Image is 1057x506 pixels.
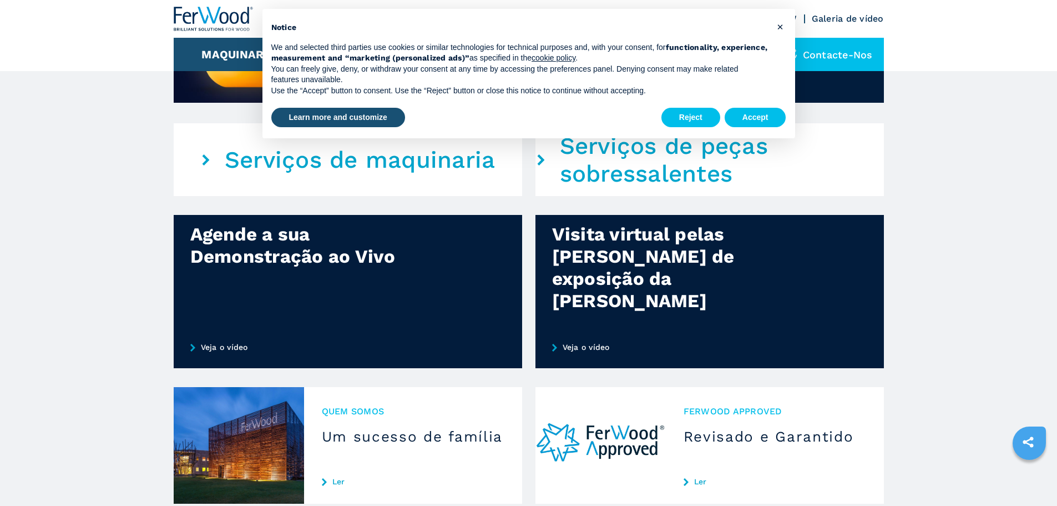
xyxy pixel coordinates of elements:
[661,108,720,128] button: Reject
[684,405,866,418] span: Ferwood Approved
[775,38,884,71] div: Contacte-nos
[772,18,790,36] button: Close this notice
[1010,456,1049,498] iframe: Chat
[271,43,768,63] strong: functionality, experience, measurement and “marketing (personalized ads)”
[777,20,783,33] span: ×
[190,223,442,268] div: Agende a sua Demonstração ao Vivo
[684,428,866,445] h3: Revisado e Garantido
[535,326,884,368] a: Veja o vídeo
[560,132,884,188] em: Serviços de peças sobressalentes
[552,223,804,312] div: Visita virtual pelas [PERSON_NAME] de exposição da [PERSON_NAME]
[201,48,275,61] button: Maquinaria
[1014,428,1042,456] a: sharethis
[532,53,575,62] a: cookie policy
[684,477,866,486] a: Ler
[812,13,884,24] a: Galeria de vídeo
[225,146,495,174] em: Serviços de maquinaria
[271,108,405,128] button: Learn more and customize
[535,387,666,504] img: Revisado e Garantido
[271,64,768,86] p: You can freely give, deny, or withdraw your consent at any time by accessing the preferences pane...
[271,42,768,64] p: We and selected third parties use cookies or similar technologies for technical purposes and, wit...
[174,387,304,504] img: Um sucesso de família
[322,477,504,486] a: Ler
[174,7,254,31] img: Ferwood
[322,405,504,418] span: QUEM SOMOS
[271,86,768,97] p: Use the “Accept” button to consent. Use the “Reject” button or close this notice to continue with...
[271,22,768,33] h2: Notice
[725,108,786,128] button: Accept
[174,123,522,196] a: Serviços de maquinaria
[322,428,504,445] h3: Um sucesso de família
[174,326,522,368] a: Veja o vídeo
[535,123,884,196] a: Serviços de peças sobressalentes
